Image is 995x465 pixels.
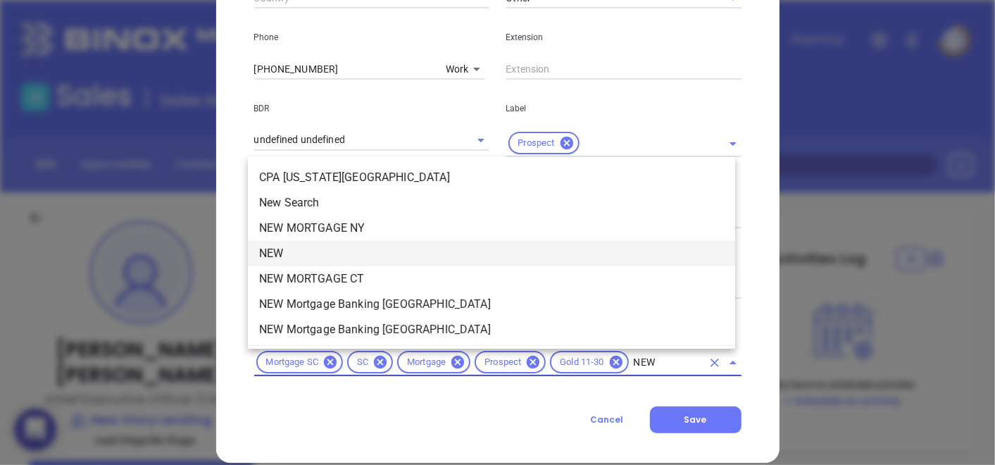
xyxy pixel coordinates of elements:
li: NEW Mortgage Banking [GEOGRAPHIC_DATA] [248,317,735,342]
div: Gold 11-30 [550,351,628,373]
p: Label [506,101,741,116]
button: Cancel [565,407,650,433]
button: Clear [705,353,725,373]
div: Mortgage SC [256,351,343,373]
p: Extension [506,30,741,45]
input: Extension [506,58,741,80]
div: Mortgage [397,351,470,373]
span: Prospect [510,137,563,149]
div: Work [446,59,486,80]
p: BDR [254,101,489,116]
li: NEW Mortgage Banking [GEOGRAPHIC_DATA] [248,292,735,317]
div: Prospect [508,132,580,154]
div: SC [347,351,393,373]
button: Open [471,130,491,150]
span: SC [349,356,377,368]
span: Mortgage SC [258,356,327,368]
li: New Search [248,190,735,216]
span: Mortgage [399,356,454,368]
span: Prospect [476,356,530,368]
button: Save [650,407,741,433]
div: Prospect [475,351,546,373]
input: Phone [254,58,440,80]
li: NEW MORTGAGE CT [248,266,735,292]
span: Cancel [591,414,624,426]
li: NEW MORTGAGE NY [248,216,735,241]
li: NEW [248,241,735,266]
span: Gold 11-30 [551,356,612,368]
li: CPA [US_STATE][GEOGRAPHIC_DATA] [248,165,735,190]
p: Phone [254,30,489,45]
span: Save [684,414,707,426]
button: Open [723,134,743,154]
button: Close [723,353,743,373]
li: NEW Mortgage Banking CT [248,342,735,368]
